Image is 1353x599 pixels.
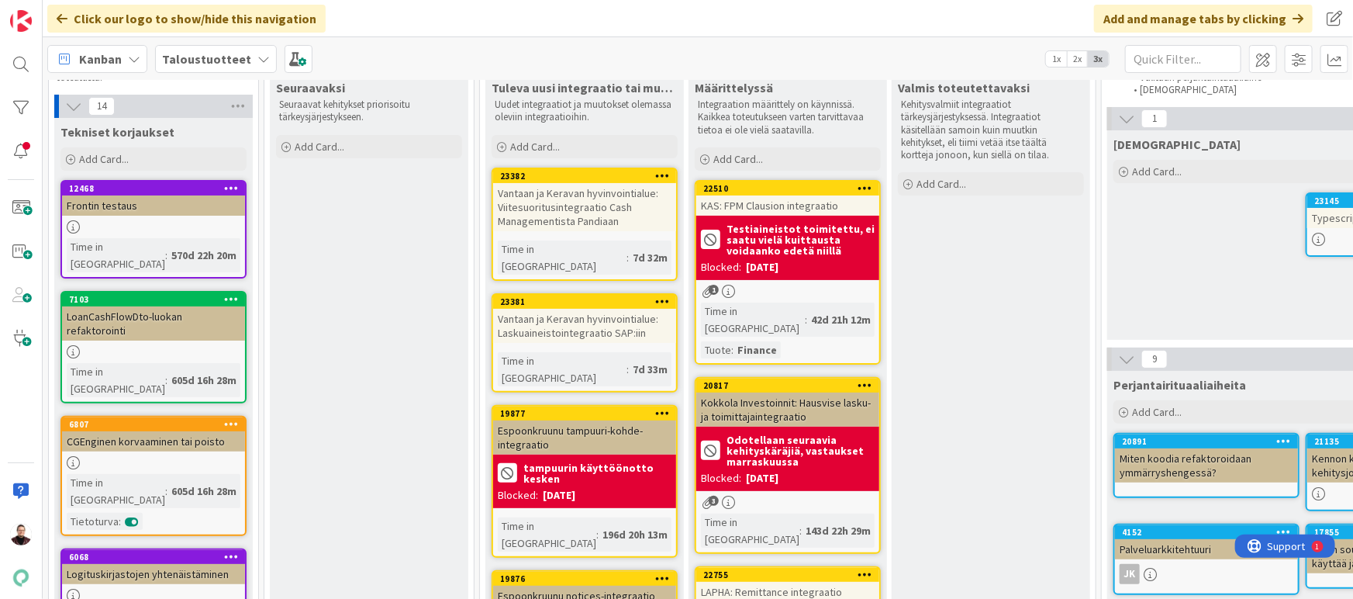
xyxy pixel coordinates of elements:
a: 12468Frontin testausTime in [GEOGRAPHIC_DATA]:570d 22h 20m [60,180,247,279]
div: 19876 [500,573,676,584]
div: 23381 [500,296,676,307]
div: 1 [81,6,85,19]
div: [DATE] [543,487,575,504]
div: Time in [GEOGRAPHIC_DATA] [701,514,799,548]
span: : [626,361,629,378]
div: 23382Vantaan ja Keravan hyvinvointialue: Viitesuoritusintegraatio Cash Managementista Pandiaan [493,169,676,231]
span: Add Card... [1132,405,1182,419]
span: Seuraavaksi [276,80,345,95]
span: : [165,483,167,500]
div: 20817 [696,379,879,393]
span: 3 [709,496,719,506]
a: 20891Miten koodia refaktoroidaan ymmärryshengessä? [1113,433,1300,498]
b: Taloustuotteet [162,51,251,67]
a: 23381Vantaan ja Keravan hyvinvointialue: Laskuaineistointegraatio SAP:iinTime in [GEOGRAPHIC_DATA... [492,293,678,393]
div: Finance [733,341,781,358]
div: 23382 [493,169,676,183]
div: Time in [GEOGRAPHIC_DATA] [67,238,165,272]
div: 7103 [69,294,245,305]
div: Time in [GEOGRAPHIC_DATA] [498,518,596,552]
div: 23381Vantaan ja Keravan hyvinvointialue: Laskuaineistointegraatio SAP:iin [493,295,676,343]
div: Blocked: [701,470,741,486]
div: 22510 [703,183,879,194]
div: Time in [GEOGRAPHIC_DATA] [67,363,165,397]
div: Time in [GEOGRAPHIC_DATA] [701,303,805,337]
a: 23382Vantaan ja Keravan hyvinvointialue: Viitesuoritusintegraatio Cash Managementista PandiaanTim... [492,168,678,281]
div: 6807CGEnginen korvaaminen tai poisto [62,417,245,452]
div: Espoonkruunu tampuuri-kohde-integraatio [493,421,676,455]
span: Määrittelyssä [695,80,773,95]
span: Muistilista [1113,137,1241,152]
img: Visit kanbanzone.com [10,10,32,32]
span: Support [33,2,71,21]
div: 22755 [703,570,879,580]
div: 4152Palveluarkkitehtuuri [1115,525,1298,559]
span: Add Card... [79,152,129,166]
div: Add and manage tabs by clicking [1094,5,1313,33]
span: Add Card... [713,152,763,166]
div: 20817Kokkola Investoinnit: Hausvise lasku- ja toimittajaintegraatio [696,379,879,427]
img: avatar [10,567,32,589]
div: 570d 22h 20m [167,247,240,264]
div: 7d 32m [629,249,671,266]
div: CGEnginen korvaaminen tai poisto [62,431,245,452]
div: 6807 [69,419,245,430]
span: Valmis toteutettavaksi [898,80,1030,95]
span: Kanban [79,50,122,68]
div: 6807 [62,417,245,431]
p: Kehitysvalmiit integraatiot tärkeysjärjestyksessä. Integraatiot käsitellään samoin kuin muutkin k... [901,99,1081,161]
div: Blocked: [498,487,538,504]
div: 7103LoanCashFlowDto-luokan refaktorointi [62,293,245,341]
a: 20817Kokkola Investoinnit: Hausvise lasku- ja toimittajaintegraatioOdotellaan seuraavia kehityskä... [695,377,881,554]
span: : [799,522,802,539]
div: JK [1115,564,1298,584]
div: KAS: FPM Clausion integraatio [696,196,879,216]
span: 1 [1141,109,1168,128]
span: Add Card... [1132,164,1182,178]
p: Seuraavat kehitykset priorisoitu tärkeysjärjestykseen. [279,99,459,124]
p: Uudet integraatiot ja muutokset olemassa oleviin integraatioihin. [495,99,675,124]
div: Vantaan ja Keravan hyvinvointialue: Viitesuoritusintegraatio Cash Managementista Pandiaan [493,183,676,231]
div: 22510 [696,182,879,196]
span: 1 [709,285,719,295]
div: 6068 [62,550,245,564]
div: 143d 22h 29m [802,522,875,539]
div: 19877 [493,407,676,421]
p: Integraation määrittely on käynnissä. Kaikkea toteutukseen varten tarvittavaa tietoa ei ole vielä... [698,99,878,137]
div: 4152 [1122,527,1298,538]
span: : [119,513,121,530]
div: Vantaan ja Keravan hyvinvointialue: Laskuaineistointegraatio SAP:iin [493,309,676,343]
span: 9 [1141,350,1168,369]
div: 19877 [500,408,676,419]
span: : [596,526,599,543]
div: Palveluarkkitehtuuri [1115,539,1298,559]
div: Blocked: [701,259,741,275]
a: 19877Espoonkruunu tampuuri-kohde-integraatiotampuurin käyttöönotto keskenBlocked:[DATE]Time in [G... [492,405,678,558]
span: 3x [1088,51,1109,67]
div: 605d 16h 28m [167,483,240,500]
div: Tietoturva [67,513,119,530]
div: 42d 21h 12m [807,311,875,328]
div: LoanCashFlowDto-luokan refaktorointi [62,306,245,341]
span: : [731,341,733,358]
span: Add Card... [916,177,966,191]
div: 20891 [1115,435,1298,448]
div: 19876 [493,572,676,586]
b: Testiaineistot toimitettu, ei saatu vielä kuittausta voidaanko edetä niillä [727,223,875,256]
div: Logituskirjastojen yhtenäistäminen [62,564,245,584]
div: 4152 [1115,525,1298,539]
div: 23381 [493,295,676,309]
input: Quick Filter... [1125,45,1241,73]
div: 605d 16h 28m [167,372,240,389]
img: AA [10,524,32,545]
div: 20891Miten koodia refaktoroidaan ymmärryshengessä? [1115,435,1298,483]
span: : [165,372,167,389]
span: Add Card... [295,140,344,154]
div: 6068 [69,552,245,563]
div: Miten koodia refaktoroidaan ymmärryshengessä? [1115,448,1298,483]
a: 22510KAS: FPM Clausion integraatioTestiaineistot toimitettu, ei saatu vielä kuittausta voidaanko ... [695,180,881,365]
div: Click our logo to show/hide this navigation [47,5,326,33]
span: 2x [1067,51,1088,67]
span: 14 [88,97,115,116]
div: 22755 [696,568,879,582]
